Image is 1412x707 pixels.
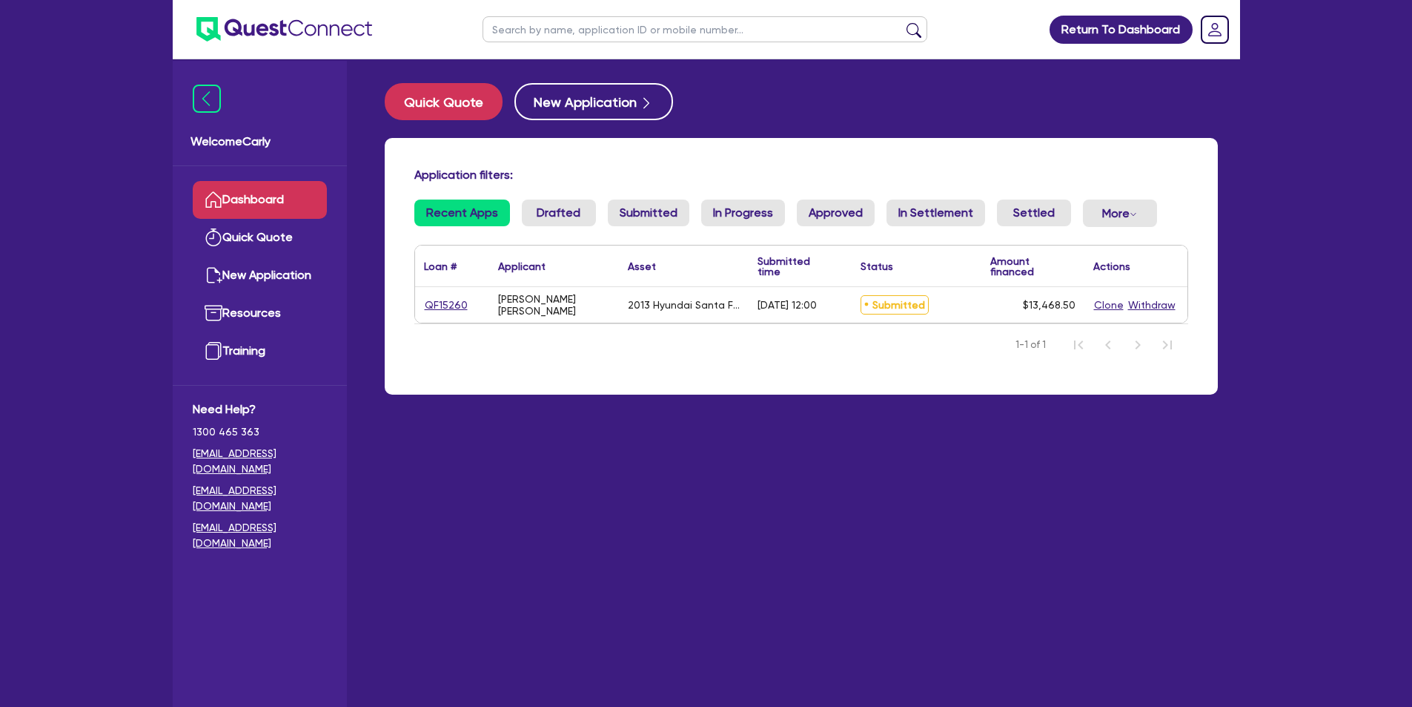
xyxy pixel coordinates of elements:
[1153,330,1182,360] button: Last Page
[196,17,372,42] img: quest-connect-logo-blue
[193,401,327,418] span: Need Help?
[1083,200,1157,227] button: Dropdown toggle
[193,332,327,370] a: Training
[414,168,1188,182] h4: Application filters:
[205,342,222,360] img: training
[483,16,927,42] input: Search by name, application ID or mobile number...
[628,299,740,311] div: 2013 Hyundai Santa Fe Elite
[193,257,327,295] a: New Application
[1093,330,1123,360] button: Previous Page
[886,200,985,226] a: In Settlement
[797,200,875,226] a: Approved
[1196,10,1234,49] a: Dropdown toggle
[514,83,673,120] button: New Application
[997,200,1071,226] a: Settled
[190,133,329,151] span: Welcome Carly
[990,256,1075,277] div: Amount financed
[701,200,785,226] a: In Progress
[628,261,656,272] div: Asset
[1050,16,1193,44] a: Return To Dashboard
[193,219,327,257] a: Quick Quote
[193,85,221,113] img: icon-menu-close
[1123,330,1153,360] button: Next Page
[758,299,817,311] div: [DATE] 12:00
[498,293,610,317] div: [PERSON_NAME] [PERSON_NAME]
[608,200,689,226] a: Submitted
[861,295,929,315] span: Submitted
[861,261,893,272] div: Status
[193,295,327,332] a: Resources
[1127,297,1176,314] button: Withdraw
[1015,338,1046,352] span: 1-1 of 1
[498,261,546,272] div: Applicant
[205,304,222,322] img: resources
[424,297,468,314] a: QF15260
[205,228,222,246] img: quick-quote
[193,483,327,514] a: [EMAIL_ADDRESS][DOMAIN_NAME]
[1023,299,1075,311] span: $13,468.50
[385,83,503,120] button: Quick Quote
[1093,261,1130,272] div: Actions
[1093,297,1124,314] button: Clone
[414,200,510,226] a: Recent Apps
[385,83,514,120] a: Quick Quote
[193,424,327,440] span: 1300 465 363
[424,261,457,272] div: Loan #
[522,200,596,226] a: Drafted
[193,181,327,219] a: Dashboard
[193,446,327,477] a: [EMAIL_ADDRESS][DOMAIN_NAME]
[758,256,829,277] div: Submitted time
[193,520,327,551] a: [EMAIL_ADDRESS][DOMAIN_NAME]
[1064,330,1093,360] button: First Page
[205,266,222,284] img: new-application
